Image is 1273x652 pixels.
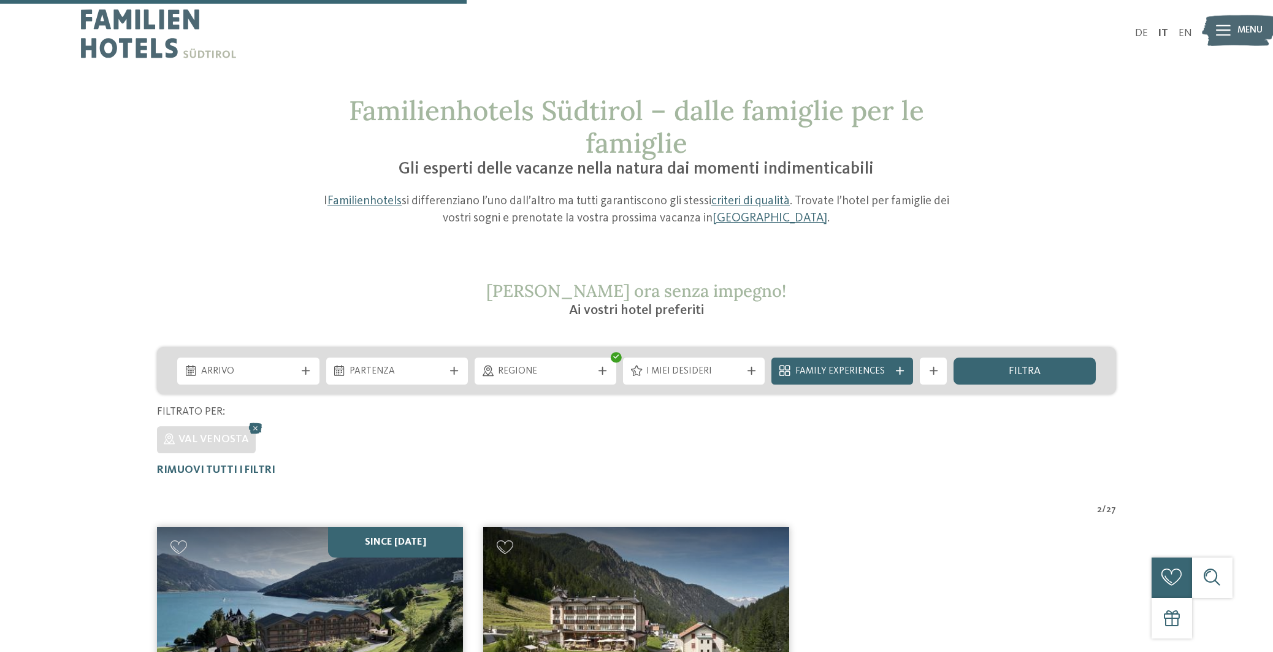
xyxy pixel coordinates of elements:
span: Family Experiences [795,365,890,378]
span: 2 [1097,504,1102,517]
p: I si differenziano l’uno dall’altro ma tutti garantiscono gli stessi . Trovate l’hotel per famigl... [316,193,957,227]
span: Regione [498,365,592,378]
a: [GEOGRAPHIC_DATA] [713,212,827,224]
span: / [1102,504,1106,517]
span: Filtrato per: [157,407,225,417]
span: Val Venosta [178,434,249,445]
span: 27 [1106,504,1116,517]
span: Ai vostri hotel preferiti [569,304,704,317]
a: criteri di qualità [711,195,790,207]
span: Gli esperti delle vacanze nella natura dai momenti indimenticabili [399,161,874,178]
span: Partenza [350,365,444,378]
span: Arrivo [201,365,296,378]
span: filtra [1009,366,1041,377]
span: Rimuovi tutti i filtri [157,465,275,475]
span: Menu [1237,24,1263,37]
span: [PERSON_NAME] ora senza impegno! [486,280,786,302]
a: Familienhotels [327,195,402,207]
span: I miei desideri [646,365,741,378]
a: EN [1179,28,1192,39]
span: Familienhotels Südtirol – dalle famiglie per le famiglie [349,93,924,160]
a: DE [1135,28,1148,39]
a: IT [1158,28,1168,39]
